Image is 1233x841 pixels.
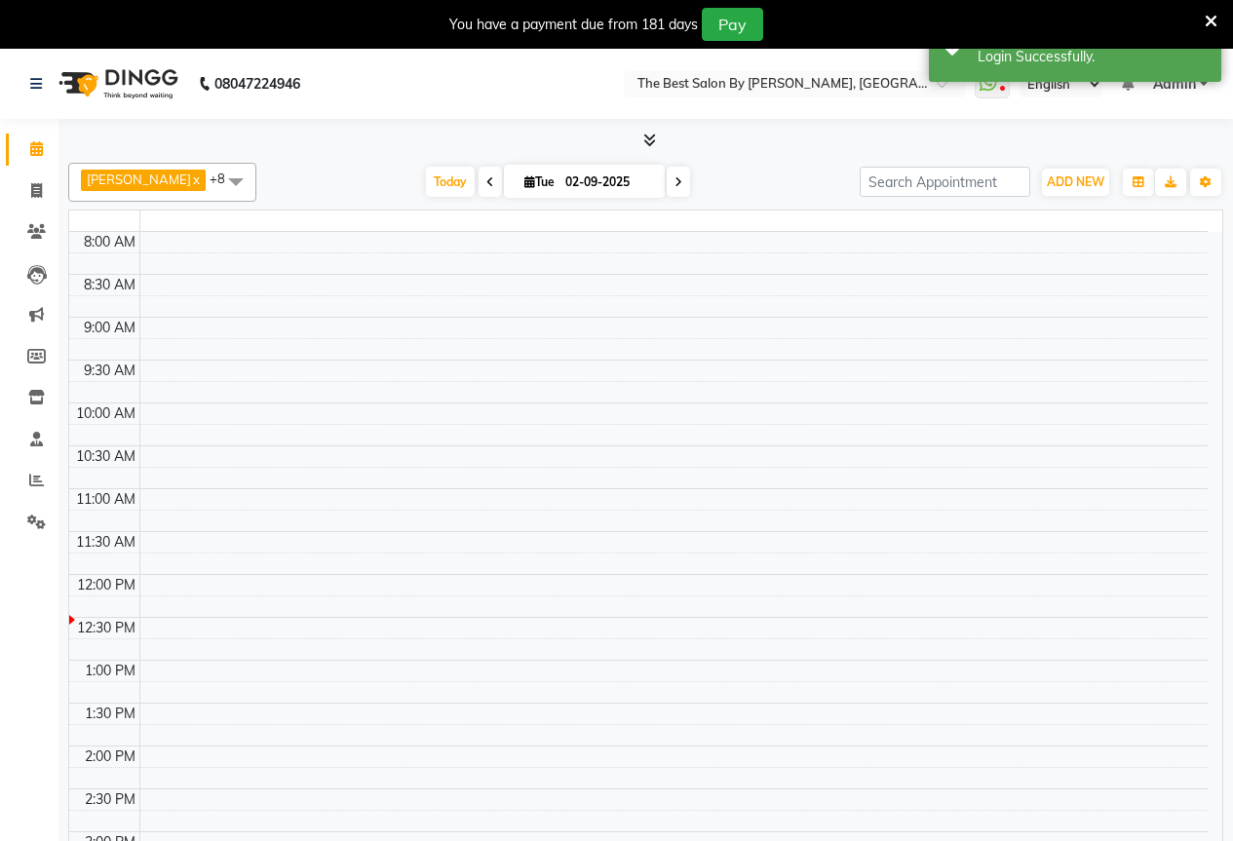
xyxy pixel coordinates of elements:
[449,15,698,35] div: You have a payment due from 181 days
[73,618,139,638] div: 12:30 PM
[73,575,139,595] div: 12:00 PM
[72,489,139,510] div: 11:00 AM
[1042,169,1109,196] button: ADD NEW
[81,789,139,810] div: 2:30 PM
[520,174,559,189] span: Tue
[72,532,139,553] div: 11:30 AM
[50,57,183,111] img: logo
[1047,174,1104,189] span: ADD NEW
[702,8,763,41] button: Pay
[426,167,475,197] span: Today
[72,446,139,467] div: 10:30 AM
[214,57,300,111] b: 08047224946
[80,275,139,295] div: 8:30 AM
[80,232,139,252] div: 8:00 AM
[87,172,191,187] span: [PERSON_NAME]
[210,171,240,186] span: +8
[860,167,1030,197] input: Search Appointment
[978,47,1207,67] div: Login Successfully.
[80,361,139,381] div: 9:30 AM
[559,168,657,197] input: 2025-09-02
[72,403,139,424] div: 10:00 AM
[81,704,139,724] div: 1:30 PM
[1153,74,1196,95] span: Admin
[80,318,139,338] div: 9:00 AM
[191,172,200,187] a: x
[81,746,139,767] div: 2:00 PM
[81,661,139,681] div: 1:00 PM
